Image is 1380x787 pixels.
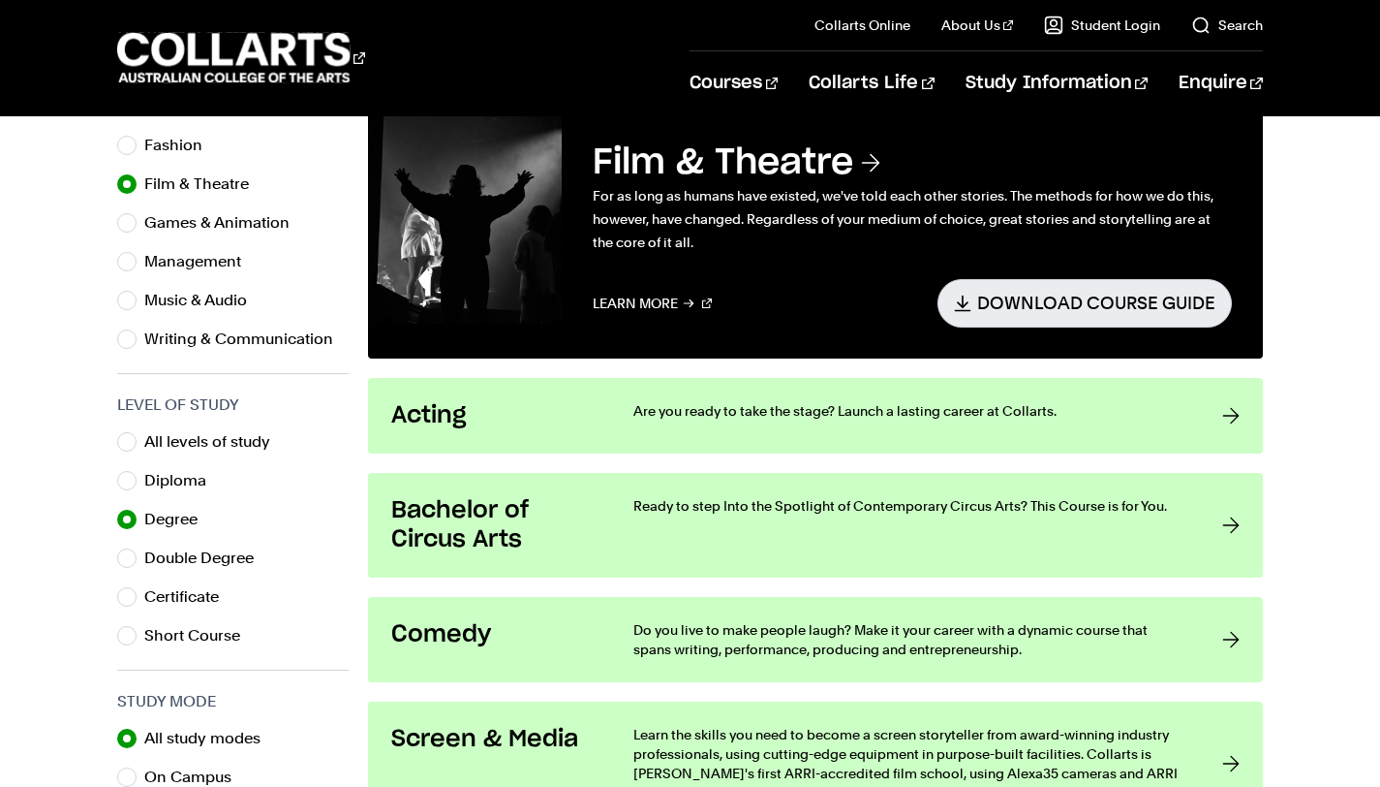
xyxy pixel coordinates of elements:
[633,401,1183,421] p: Are you ready to take the stage? Launch a lasting career at Collarts.
[593,184,1232,254] p: For as long as humans have existed, we've told each other stories. The methods for how we do this...
[391,725,595,754] h3: Screen & Media
[144,583,234,611] label: Certificate
[144,545,269,572] label: Double Degree
[117,393,349,417] h3: Level of Study
[144,248,257,275] label: Management
[368,597,1263,682] a: Comedy Do you live to make people laugh? Make it your career with a dynamic course that spans wri...
[690,51,778,115] a: Courses
[593,279,712,327] a: Learn More
[144,132,218,159] label: Fashion
[1179,51,1263,115] a: Enquire
[144,428,286,456] label: All levels of study
[144,326,349,353] label: Writing & Communication
[937,279,1232,327] a: Download Course Guide
[368,378,1263,454] a: Acting Are you ready to take the stage? Launch a lasting career at Collarts.
[814,16,910,35] a: Collarts Online
[1044,16,1160,35] a: Student Login
[144,506,213,533] label: Degree
[633,496,1183,516] p: Ready to step Into the Spotlight of Contemporary Circus Arts? This Course is for You.
[593,142,1232,184] h3: Film & Theatre
[368,110,562,324] img: Film & Theatre
[1191,16,1263,35] a: Search
[391,496,595,554] h3: Bachelor of Circus Arts
[144,171,264,198] label: Film & Theatre
[941,16,1013,35] a: About Us
[966,51,1148,115] a: Study Information
[144,287,262,314] label: Music & Audio
[144,622,256,649] label: Short Course
[117,30,365,85] div: Go to homepage
[809,51,934,115] a: Collarts Life
[144,467,222,494] label: Diploma
[368,473,1263,578] a: Bachelor of Circus Arts Ready to step Into the Spotlight of Contemporary Circus Arts? This Course...
[117,690,349,713] h3: Study Mode
[391,401,595,430] h3: Acting
[144,725,276,752] label: All study modes
[144,209,305,236] label: Games & Animation
[391,620,595,649] h3: Comedy
[633,620,1183,659] p: Do you live to make people laugh? Make it your career with a dynamic course that spans writing, p...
